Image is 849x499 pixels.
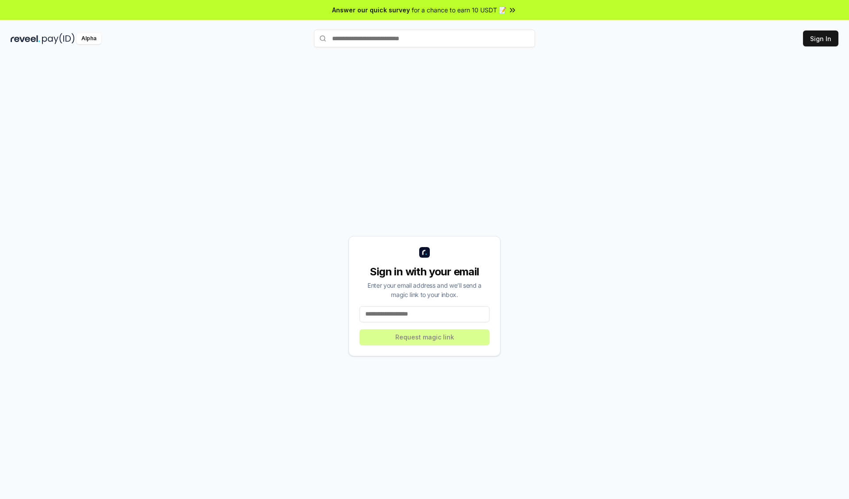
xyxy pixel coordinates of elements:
div: Alpha [76,33,101,44]
button: Sign In [803,30,838,46]
div: Sign in with your email [359,265,490,279]
img: reveel_dark [11,33,40,44]
img: logo_small [419,247,430,258]
img: pay_id [42,33,75,44]
span: Answer our quick survey [332,5,410,15]
span: for a chance to earn 10 USDT 📝 [412,5,506,15]
div: Enter your email address and we’ll send a magic link to your inbox. [359,281,490,299]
